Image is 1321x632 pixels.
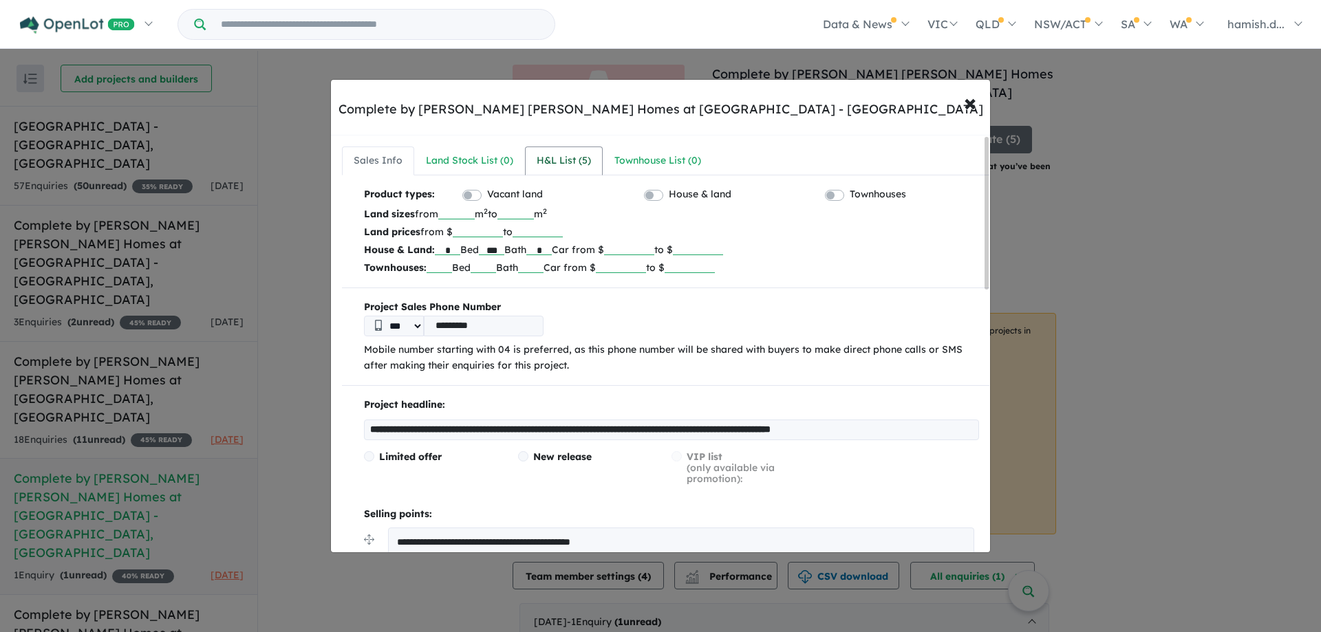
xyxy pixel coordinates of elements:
[364,186,435,205] b: Product types:
[964,87,976,117] span: ×
[1227,17,1285,31] span: hamish.d...
[364,342,979,375] p: Mobile number starting with 04 is preferred, as this phone number will be shared with buyers to m...
[364,397,979,413] p: Project headline:
[669,186,731,203] label: House & land
[364,205,979,223] p: from m to m
[364,208,415,220] b: Land sizes
[614,153,701,169] div: Townhouse List ( 0 )
[543,206,547,216] sup: 2
[537,153,591,169] div: H&L List ( 5 )
[364,243,435,256] b: House & Land:
[354,153,402,169] div: Sales Info
[208,10,552,39] input: Try estate name, suburb, builder or developer
[379,450,442,463] span: Limited offer
[339,100,983,118] div: Complete by [PERSON_NAME] [PERSON_NAME] Homes at [GEOGRAPHIC_DATA] - [GEOGRAPHIC_DATA]
[20,17,135,34] img: Openlot PRO Logo White
[364,226,420,238] b: Land prices
[484,206,488,216] sup: 2
[426,153,513,169] div: Land Stock List ( 0 )
[364,261,427,274] b: Townhouses:
[364,506,979,523] p: Selling points:
[364,241,979,259] p: Bed Bath Car from $ to $
[850,186,906,203] label: Townhouses
[375,320,382,331] img: Phone icon
[364,259,979,276] p: Bed Bath Car from $ to $
[364,223,979,241] p: from $ to
[533,450,592,463] span: New release
[364,534,374,545] img: drag.svg
[364,299,979,316] b: Project Sales Phone Number
[487,186,543,203] label: Vacant land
